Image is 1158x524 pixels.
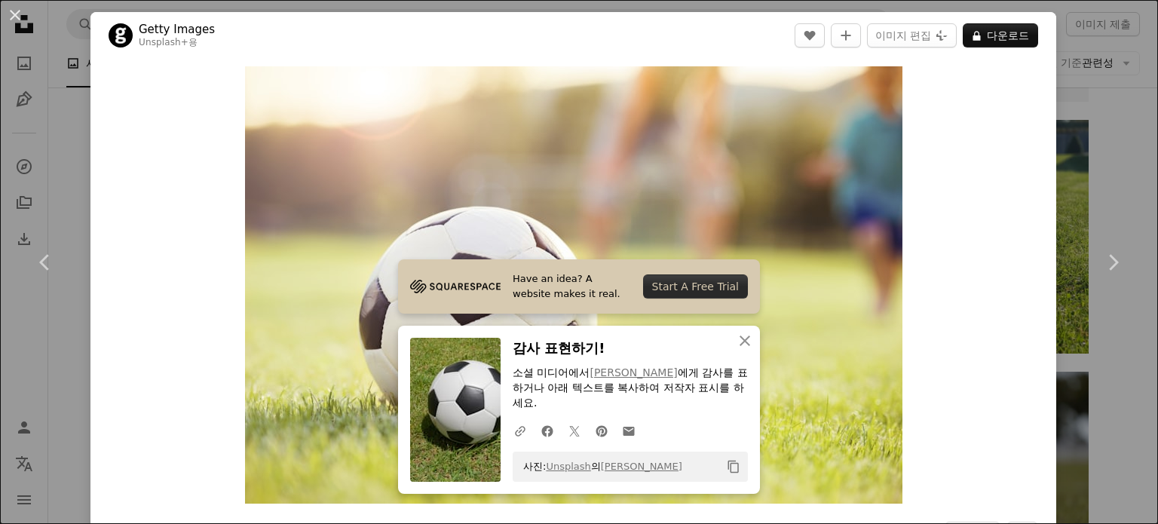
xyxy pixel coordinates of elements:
[615,415,642,446] a: 이메일로 공유에 공유
[534,415,561,446] a: Facebook에 공유
[139,37,188,47] a: Unsplash+
[513,366,748,411] p: 소셜 미디어에서 에게 감사를 표하거나 아래 텍스트를 복사하여 저작자 표시를 하세요.
[831,23,861,47] button: 컬렉션에 추가
[721,454,746,480] button: 클립보드에 복사하기
[546,461,590,472] a: Unsplash
[109,23,133,47] img: Getty Images의 프로필로 이동
[410,275,501,298] img: file-1705255347840-230a6ab5bca9image
[245,66,902,504] button: 이 이미지 확대
[588,415,615,446] a: Pinterest에 공유
[867,23,957,47] button: 이미지 편집
[245,66,902,504] img: 잔디밭에 축구공의 클로즈업
[516,455,682,479] span: 사진: 의
[513,338,748,360] h3: 감사 표현하기!
[561,415,588,446] a: Twitter에 공유
[513,271,631,302] span: Have an idea? A website makes it real.
[643,274,748,299] div: Start A Free Trial
[1068,190,1158,335] a: 다음
[601,461,682,472] a: [PERSON_NAME]
[795,23,825,47] button: 좋아요
[398,259,760,314] a: Have an idea? A website makes it real.Start A Free Trial
[139,37,215,49] div: 용
[590,366,677,378] a: [PERSON_NAME]
[963,23,1038,47] button: 다운로드
[139,22,215,37] a: Getty Images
